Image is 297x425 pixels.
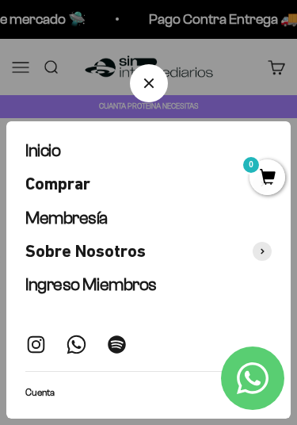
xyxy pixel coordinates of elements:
[52,272,275,298] input: Otra (por favor especifica)
[25,334,47,355] a: Síguenos en Instagram
[25,174,90,194] span: Comprar
[25,208,108,228] span: Membresía
[66,334,87,355] a: Síguenos en WhatsApp
[207,307,276,334] button: Enviar
[25,241,272,262] button: Sobre Nosotros
[242,155,261,174] mark: 0
[25,274,157,294] span: Ingreso Miembros
[19,25,276,116] p: Para decidirte a comprar este suplemento, ¿qué información específica sobre su pureza, origen o c...
[19,161,276,189] div: País de origen de ingredientes
[249,170,285,187] a: 0
[25,140,60,160] span: Inicio
[19,224,276,267] div: Comparativa con otros productos similares
[106,334,128,355] a: Síguenos en Spotify
[25,208,272,228] a: Membresía
[25,274,272,295] a: Ingreso Miembros
[25,140,272,161] a: Inicio
[208,307,275,334] span: Enviar
[25,241,146,262] span: Sobre Nosotros
[19,129,276,157] div: Detalles sobre ingredientes "limpios"
[25,174,272,194] button: Comprar
[25,385,55,400] a: Cuenta
[19,193,276,220] div: Certificaciones de calidad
